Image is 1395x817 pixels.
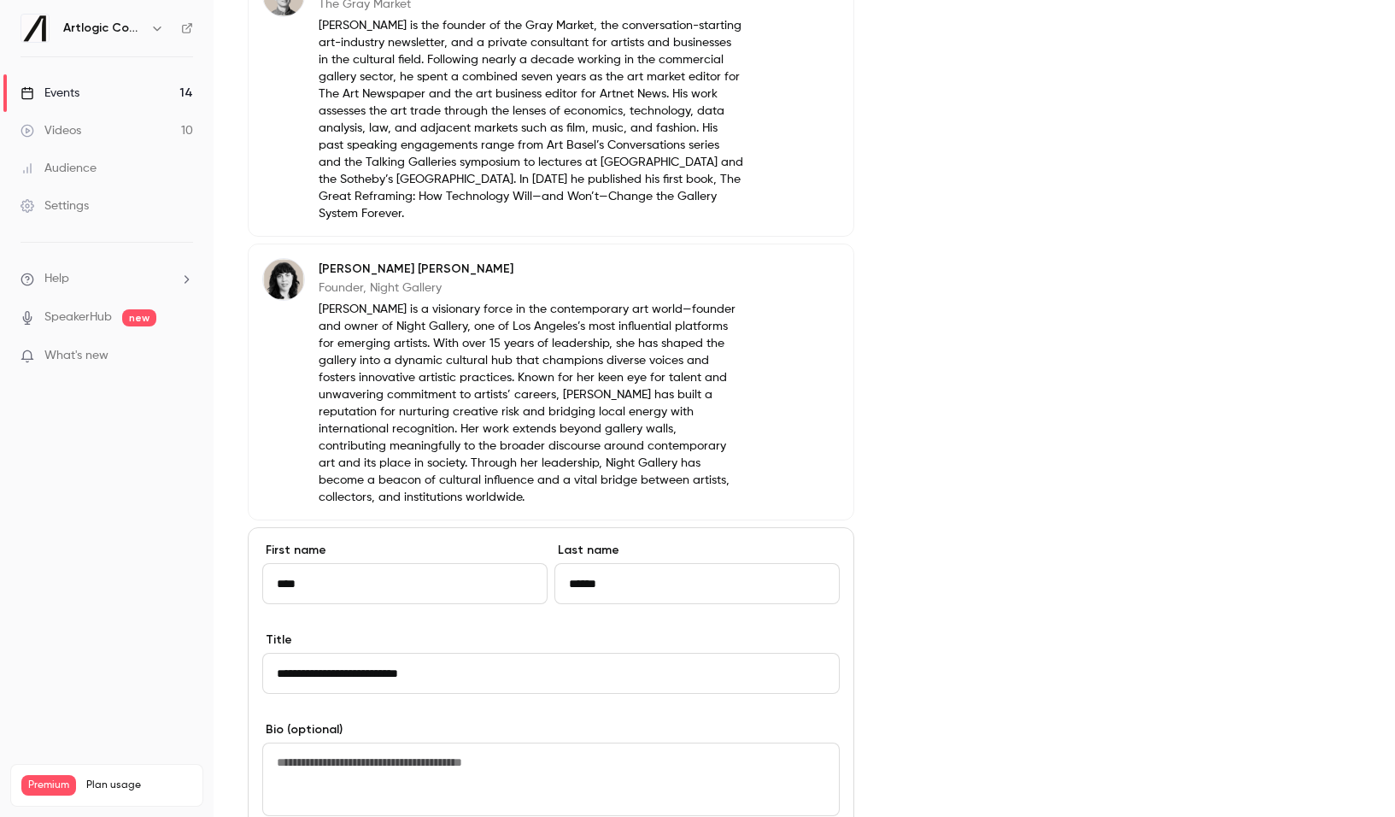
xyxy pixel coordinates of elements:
iframe: Noticeable Trigger [173,349,193,364]
span: new [122,309,156,326]
span: Premium [21,775,76,796]
h6: Artlogic Connect 2025 [63,20,144,37]
a: SpeakerHub [44,309,112,326]
img: Davida Nemeroff [263,259,304,300]
div: Davida Nemeroff[PERSON_NAME] [PERSON_NAME]Founder, Night Gallery[PERSON_NAME] is a visionary forc... [248,244,854,520]
div: Settings [21,197,89,215]
img: Artlogic Connect 2025 [21,15,49,42]
p: [PERSON_NAME] is the founder of the Gray Market, the conversation-starting art-industry newslette... [319,17,743,222]
div: Videos [21,122,81,139]
label: First name [262,542,548,559]
li: help-dropdown-opener [21,270,193,288]
div: Audience [21,160,97,177]
p: [PERSON_NAME] is a visionary force in the contemporary art world—founder and owner of Night Galle... [319,301,743,506]
span: Help [44,270,69,288]
div: Events [21,85,79,102]
span: Plan usage [86,779,192,792]
label: Bio (optional) [262,721,840,738]
p: [PERSON_NAME] [PERSON_NAME] [319,261,743,278]
label: Title [262,632,840,649]
label: Last name [554,542,840,559]
p: Founder, Night Gallery [319,279,743,297]
span: What's new [44,347,108,365]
